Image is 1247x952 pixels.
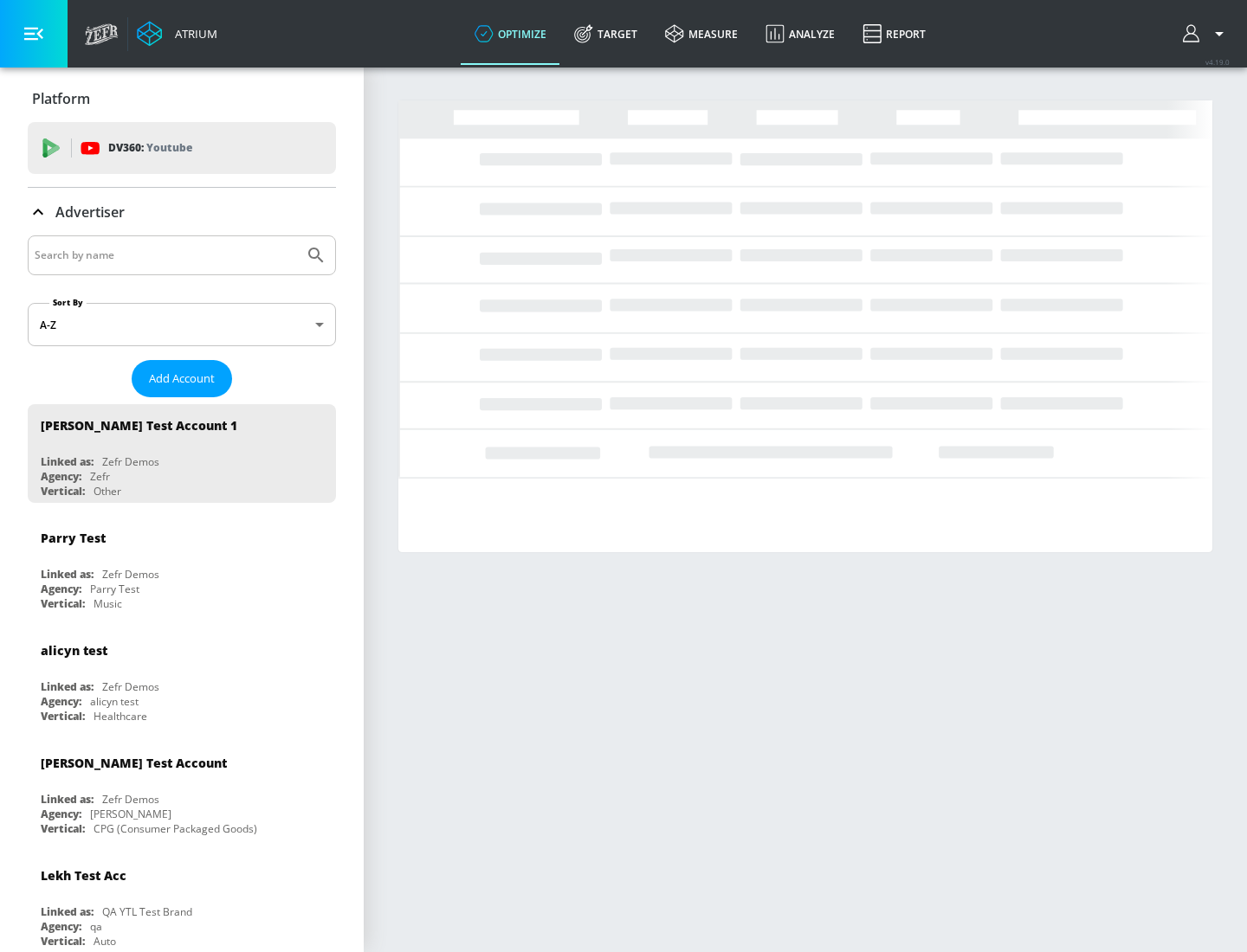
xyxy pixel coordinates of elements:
div: Advertiser [28,188,336,236]
div: Parry TestLinked as:Zefr DemosAgency:Parry TestVertical:Music [28,517,336,615]
div: [PERSON_NAME] [90,807,171,821]
div: Agency: [41,469,81,484]
p: DV360: [108,138,192,158]
div: CPG (Consumer Packaged Goods) [94,821,257,836]
a: measure [651,3,752,65]
a: Analyze [752,3,849,65]
div: Music [94,596,122,611]
div: Linked as: [41,567,94,582]
span: v 4.19.0 [1205,57,1230,67]
div: DV360: Youtube [28,122,336,174]
div: Platform [28,74,336,123]
label: Sort By [49,297,87,308]
div: [PERSON_NAME] Test AccountLinked as:Zefr DemosAgency:[PERSON_NAME]Vertical:CPG (Consumer Packaged... [28,742,336,840]
div: Linked as: [41,792,94,807]
div: Agency: [41,807,81,821]
div: Zefr Demos [102,567,159,582]
div: qa [90,919,102,934]
div: Zefr Demos [102,679,159,694]
p: Youtube [146,138,192,157]
a: Report [849,3,940,65]
input: Search by name [35,244,297,267]
div: Linked as: [41,454,94,469]
div: alicyn testLinked as:Zefr DemosAgency:alicyn testVertical:Healthcare [28,629,336,728]
div: QA YTL Test Brand [102,904,192,919]
div: Parry Test [90,582,139,596]
div: Other [94,484,121,499]
a: Target [560,3,651,65]
div: Vertical: [41,484,85,499]
div: Vertical: [41,596,85,611]
div: [PERSON_NAME] Test Account 1Linked as:Zefr DemosAgency:ZefrVertical:Other [28,404,336,503]
div: Auto [94,934,116,949]
div: Agency: [41,694,81,709]
div: Vertical: [41,709,85,724]
div: alicyn test [90,694,139,709]
div: Agency: [41,582,81,596]
button: Add Account [132,360,232,397]
div: Agency: [41,919,81,934]
div: Vertical: [41,934,85,949]
div: Healthcare [94,709,147,724]
div: A-Z [28,303,336,346]
div: Zefr Demos [102,792,159,807]
div: Linked as: [41,904,94,919]
div: Lekh Test Acc [41,867,126,884]
div: [PERSON_NAME] Test Account 1 [41,417,237,434]
div: alicyn test [41,642,107,659]
div: Vertical: [41,821,85,836]
p: Advertiser [55,203,125,222]
p: Platform [32,89,90,108]
div: Zefr Demos [102,454,159,469]
span: Add Account [149,369,215,389]
div: Parry Test [41,530,106,546]
a: Atrium [137,21,217,47]
a: optimize [461,3,560,65]
div: Linked as: [41,679,94,694]
div: Zefr [90,469,110,484]
div: Atrium [168,26,217,42]
div: [PERSON_NAME] Test Account [41,755,227,771]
